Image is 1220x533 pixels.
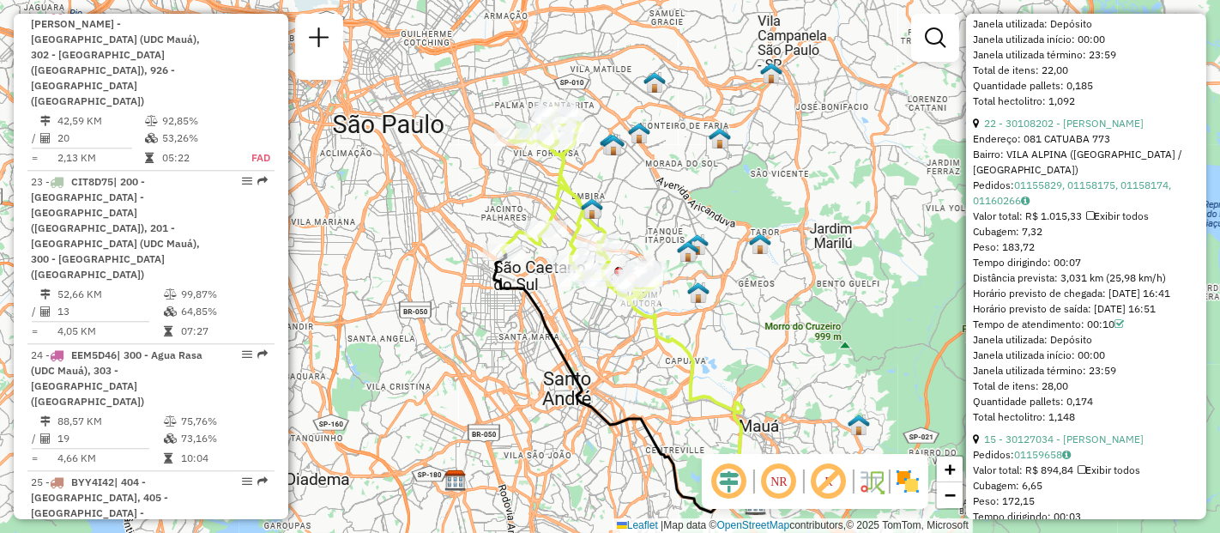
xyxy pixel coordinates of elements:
[984,433,1144,445] a: 15 - 30127034 - [PERSON_NAME]
[71,175,113,188] span: CIT8D75
[973,178,1199,209] div: Pedidos:
[617,519,658,531] a: Leaflet
[302,21,336,59] a: Nova sessão e pesquisa
[602,134,625,156] img: 608 UDC Full Vila Formosa (antiga 2)
[749,233,771,255] img: 613 UDC Light WCL São Mateus ll
[973,147,1199,178] div: Bairro: VILA ALPINA ([GEOGRAPHIC_DATA] / [GEOGRAPHIC_DATA])
[164,416,177,427] i: % de utilização do peso
[1086,209,1149,222] span: Exibir todos
[164,326,172,336] i: Tempo total em rota
[918,21,952,55] a: Exibir filtros
[444,469,467,492] img: CDD Diadema
[973,179,1171,207] a: 01155829, 01158175, 01158174, 01160266
[745,494,767,516] img: CDD Maua
[57,430,163,447] td: 19
[973,409,1199,425] div: Total hectolitro: 1,148
[164,306,177,317] i: % de utilização da cubagem
[973,317,1199,332] div: Tempo de atendimento: 00:10
[858,468,885,495] img: Fluxo de ruas
[973,270,1199,286] div: Distância prevista: 3,031 km (25,98 km/h)
[1078,463,1140,476] span: Exibir todos
[937,457,963,482] a: Zoom in
[973,63,1199,78] div: Total de itens: 22,00
[71,2,119,15] span: DXW4D67
[57,286,163,303] td: 52,66 KM
[661,519,663,531] span: |
[31,130,39,147] td: /
[945,484,956,506] span: −
[973,394,1199,409] div: Quantidade pallets: 0,174
[973,463,1199,478] div: Valor total: R$ 894,84
[581,197,603,220] img: DS Teste
[717,519,790,531] a: OpenStreetMap
[709,461,750,502] span: Ocultar deslocamento
[973,509,1199,524] div: Tempo dirigindo: 00:03
[973,209,1199,224] div: Valor total: R$ 1.015,33
[973,16,1199,32] div: Janela utilizada: Depósito
[161,130,233,147] td: 53,26%
[145,153,154,163] i: Tempo total em rota
[945,458,956,480] span: +
[242,476,252,487] em: Opções
[57,112,144,130] td: 42,59 KM
[709,127,731,149] img: 611 UDC Light WCL Cidade Líder
[677,240,699,263] img: 612 UDC Light WCL Jardim Tietê
[57,323,163,340] td: 4,05 KM
[31,348,202,408] span: | 300 - Agua Rasa (UDC Mauá), 303 - [GEOGRAPHIC_DATA] ([GEOGRAPHIC_DATA])
[161,112,233,130] td: 92,85%
[31,2,200,107] span: 22 -
[180,450,267,467] td: 10:04
[31,450,39,467] td: =
[973,94,1199,109] div: Total hectolitro: 1,092
[257,176,268,186] em: Rota exportada
[40,116,51,126] i: Distância Total
[973,363,1199,379] div: Janela utilizada término: 23:59
[613,518,973,533] div: Map data © contributors,© 2025 TomTom, Microsoft
[973,240,1035,253] span: Peso: 183,72
[973,131,1199,147] div: Endereço: 081 CATUABA 773
[57,413,163,430] td: 88,57 KM
[257,349,268,360] em: Rota exportada
[40,289,51,300] i: Distância Total
[31,175,200,281] span: 23 -
[57,450,163,467] td: 4,66 KM
[848,414,870,436] img: 609 UDC Light WCL Jardim Zaíra
[40,416,51,427] i: Distância Total
[1062,450,1071,460] i: Observações
[31,348,202,408] span: 24 -
[233,149,271,167] td: FAD
[31,303,39,320] td: /
[973,348,1199,363] div: Janela utilizada início: 00:00
[1114,318,1124,330] a: Com service time
[973,225,1042,238] span: Cubagem: 7,32
[242,349,252,360] em: Opções
[40,306,51,317] i: Total de Atividades
[180,303,267,320] td: 64,85%
[973,78,1199,94] div: Quantidade pallets: 0,185
[686,233,709,256] img: Teste centro de gravidade
[760,62,782,84] img: PA DC
[628,122,650,144] img: 615 UDC Light WCL Jardim Brasília
[57,149,144,167] td: 2,13 KM
[973,494,1035,507] span: Peso: 172,15
[973,32,1199,47] div: Janela utilizada início: 00:00
[180,413,267,430] td: 75,76%
[1014,448,1071,461] a: 01159658
[758,461,800,502] span: Ocultar NR
[1021,196,1030,206] i: Observações
[40,433,51,444] i: Total de Atividades
[937,482,963,508] a: Zoom out
[973,286,1199,301] div: Horário previsto de chegada: [DATE] 16:41
[894,468,921,495] img: Exibir/Ocultar setores
[973,447,1199,463] div: Pedidos:
[145,116,158,126] i: % de utilização do peso
[31,323,39,340] td: =
[808,461,849,502] span: Exibir rótulo
[31,430,39,447] td: /
[164,453,172,463] i: Tempo total em rota
[687,282,710,304] img: 616 UDC Light WCL São Mateus
[643,71,666,94] img: 617 UDC Light WCL Vila Matilde
[973,301,1199,317] div: Horário previsto de saída: [DATE] 16:51
[71,348,117,361] span: EEM5D46
[973,479,1042,492] span: Cubagem: 6,65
